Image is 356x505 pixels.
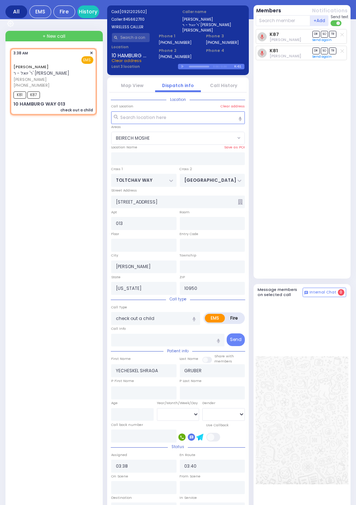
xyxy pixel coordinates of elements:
[111,167,123,172] label: Cross 1
[180,210,190,215] label: Room
[27,91,40,99] span: K87
[111,104,133,109] label: Call Location
[183,9,244,15] label: Caller name
[157,401,199,406] div: Year/Month/Week/Day
[215,359,232,364] span: members
[312,38,332,42] a: Send again
[312,7,348,15] button: Notifications
[180,275,185,280] label: ZIP
[206,48,244,54] span: Phone 4
[112,24,174,30] label: WIRELESS CALLER
[206,40,239,45] label: [PHONE_NUMBER]
[111,326,126,331] label: Call Info
[338,289,344,296] span: 0
[258,287,303,297] h5: Message members on selected call
[13,77,91,83] span: [PERSON_NAME]
[13,64,49,70] a: [PERSON_NAME]
[205,314,225,323] label: EMS
[180,452,196,457] label: En Route
[90,50,93,56] span: ✕
[13,70,69,76] span: ר' יואל - ר' [PERSON_NAME]
[120,9,147,15] span: [0921202502]
[29,5,51,18] div: EMS
[303,288,346,297] button: Internal Chat 0
[53,5,75,18] div: Fire
[13,50,28,56] span: 3:38 AM
[304,291,308,295] img: comment-alt.png
[270,37,302,42] span: Shimon Schonfeld
[180,231,199,237] label: Entry Code
[124,17,145,22] span: 8456627110
[5,5,27,18] div: All
[168,444,188,449] span: Status
[310,290,336,295] span: Internal Chat
[180,378,202,383] label: P Last Name
[331,14,348,20] span: Send text
[210,82,238,89] a: Call History
[256,7,282,15] button: Members
[13,82,49,88] span: [PHONE_NUMBER]
[312,54,332,59] a: Send again
[270,48,278,53] a: K81
[270,53,302,59] span: Berish Mertz
[180,495,197,500] label: In Service
[111,210,117,215] label: Apt
[329,31,336,38] span: TR
[215,354,234,358] small: Share with
[206,423,229,428] label: Use Callback
[238,199,243,205] span: Other building occupants
[112,58,142,63] span: Clear address
[166,97,190,102] span: Location
[111,356,131,361] label: First Name
[121,82,143,89] a: Map View
[112,17,174,22] label: Caller:
[312,48,320,54] span: DR
[224,145,245,150] label: Save as POI
[111,253,118,258] label: City
[13,100,65,108] div: 10 HAMBURG WAY 013
[331,20,342,27] label: Turn off text
[321,48,328,54] span: SO
[111,474,128,479] label: On Scene
[159,48,197,54] span: Phone 2
[206,33,244,39] span: Phone 3
[111,111,245,124] input: Search location here
[159,54,191,59] label: [PHONE_NUMBER]
[159,40,191,45] label: [PHONE_NUMBER]
[163,348,192,354] span: Patient info
[234,64,244,69] div: K-61
[111,422,143,427] label: Call back number
[329,48,336,54] span: TR
[180,253,197,258] label: Township
[224,314,244,323] label: Fire
[112,52,150,58] span: 10 HAMBURG WAY 013
[310,15,328,26] button: +Add
[61,107,93,113] div: check out a child
[221,104,245,109] label: Clear address
[256,15,311,26] input: Search member
[180,474,201,479] label: From Scene
[180,356,199,361] label: Last Name
[111,305,127,310] label: Call Type
[77,5,99,18] a: History
[183,17,244,22] label: [PERSON_NAME]
[270,32,279,37] a: K87
[13,91,26,99] span: K81
[111,401,118,406] label: Age
[111,452,127,457] label: Assigned
[112,9,174,15] label: Cad:
[111,495,132,500] label: Destination
[112,132,235,144] span: BEIRECH MOSHE
[180,167,193,172] label: Cross 2
[111,188,137,193] label: Street Address
[321,31,328,38] span: SO
[183,28,244,33] label: [PERSON_NAME]
[162,82,194,89] a: Dispatch info
[166,296,190,302] span: Call type
[159,33,197,39] span: Phone 1
[111,275,121,280] label: State
[111,132,245,145] span: BEIRECH MOSHE
[202,401,215,406] label: Gender
[111,145,137,150] label: Location Name
[43,33,65,40] span: + New call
